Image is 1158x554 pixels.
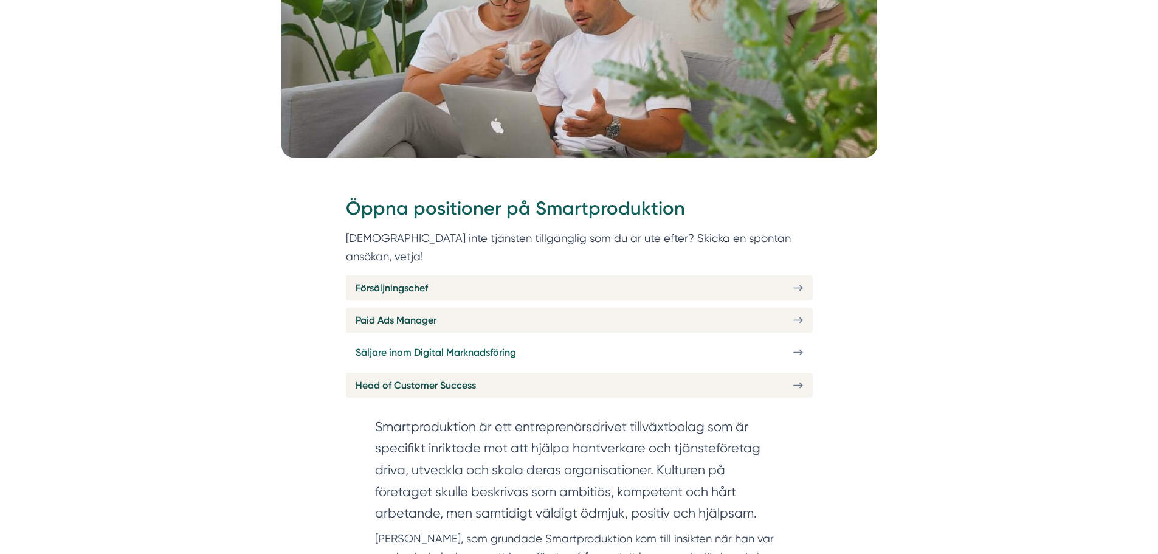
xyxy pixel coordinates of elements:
a: Head of Customer Success [346,373,813,398]
a: Paid Ads Manager [346,308,813,333]
h2: Öppna positioner på Smartproduktion [346,195,813,229]
span: Säljare inom Digital Marknadsföring [356,345,516,360]
p: [DEMOGRAPHIC_DATA] inte tjänsten tillgänglig som du är ute efter? Skicka en spontan ansökan, vetja! [346,229,813,265]
section: Smartproduktion är ett entreprenörsdrivet tillväxtbolag som är specifikt inriktade mot att hjälpa... [375,416,784,530]
span: Försäljningschef [356,280,428,296]
span: Paid Ads Manager [356,313,436,328]
a: Säljare inom Digital Marknadsföring [346,340,813,365]
a: Försäljningschef [346,275,813,300]
span: Head of Customer Success [356,378,476,393]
